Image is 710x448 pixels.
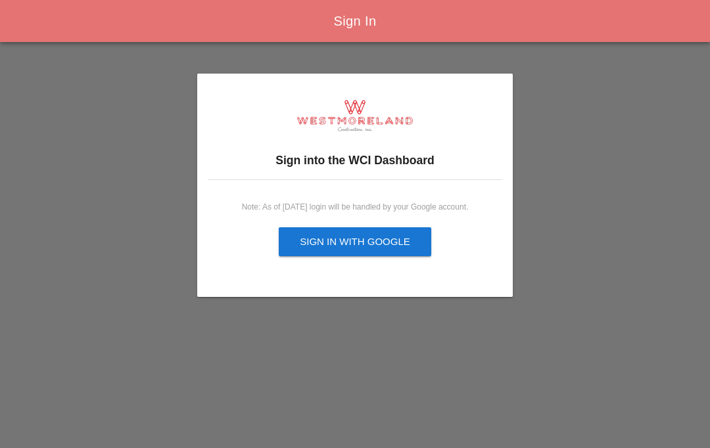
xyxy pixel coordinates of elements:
[279,227,431,256] button: Sign in with Google
[218,201,492,213] div: Note: As of [DATE] login will be handled by your Google account.
[333,14,376,28] span: Sign In
[300,235,410,250] div: Sign in with Google
[297,100,413,131] img: logo
[208,152,502,169] h3: Sign into the WCI Dashboard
